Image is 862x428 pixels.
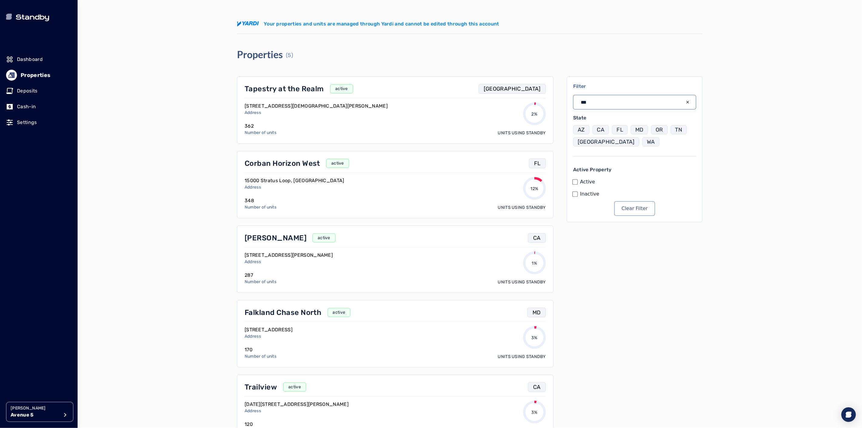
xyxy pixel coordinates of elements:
p: [GEOGRAPHIC_DATA] [484,85,541,93]
button: [PERSON_NAME]Avenue 5 [6,402,73,422]
p: Your properties and units are managed through Yardi and cannot be edited through this account [264,20,499,28]
button: WA [642,137,660,146]
p: OR [656,125,663,134]
p: Corban Horizon West [245,159,320,168]
p: AZ [578,125,585,134]
a: TrailviewactiveCA [245,382,546,392]
a: [PERSON_NAME]activeCA [245,233,546,243]
button: FL [612,125,628,134]
p: Number of units [245,130,276,136]
button: AZ [573,125,590,134]
a: Settings [6,116,72,129]
label: Inactive [580,190,600,198]
p: Avenue 5 [11,411,59,419]
p: Settings [17,119,37,126]
p: Tapestry at the Realm [245,84,324,94]
p: active [335,86,348,92]
button: [GEOGRAPHIC_DATA] [573,137,639,146]
p: active [331,160,344,166]
p: active [333,309,346,316]
a: Corban Horizon WestactiveFL [245,159,546,168]
p: Address [245,110,388,116]
p: 2% [532,111,538,117]
p: 170 [245,346,276,353]
button: CA [593,125,609,134]
p: Address [245,408,349,414]
p: State [573,114,696,122]
p: FL [534,159,541,168]
p: Number of units [245,279,276,285]
p: [STREET_ADDRESS][DEMOGRAPHIC_DATA][PERSON_NAME] [245,102,388,110]
p: active [318,235,330,241]
a: Tapestry at the Realmactive[GEOGRAPHIC_DATA] [245,84,546,94]
p: [PERSON_NAME] [245,233,306,243]
button: Clear Filter [614,201,655,216]
p: Units using Standby [498,130,546,136]
p: Trailview [245,382,277,392]
p: Address [245,184,344,190]
p: WA [647,138,655,146]
p: CA [597,125,605,134]
p: 3% [532,410,538,416]
p: [DATE][STREET_ADDRESS][PERSON_NAME] [245,401,349,408]
p: MD [635,125,643,134]
p: 1% [532,260,537,266]
a: Falkland Chase NorthactiveMD [245,308,546,317]
p: MD [533,308,541,317]
p: 362 [245,122,276,130]
p: [STREET_ADDRESS] [245,326,292,333]
p: Units using Standby [498,205,546,211]
h4: Properties [237,48,283,61]
p: Units using Standby [498,279,546,285]
p: 120 [245,421,276,428]
p: Number of units [245,353,276,359]
p: Units using Standby [498,354,546,360]
p: Dashboard [17,56,43,63]
p: [STREET_ADDRESS][PERSON_NAME] [245,252,333,259]
a: Cash-in [6,100,72,113]
img: yardi [237,21,259,27]
p: Address [245,259,333,265]
a: Properties [6,69,72,82]
p: Number of units [245,204,276,210]
p: active [288,384,301,390]
p: Falkland Chase North [245,308,322,317]
label: Active [580,178,595,186]
p: [GEOGRAPHIC_DATA] [578,138,635,146]
p: Properties [21,71,51,79]
p: Filter [573,83,696,90]
p: [PERSON_NAME] [11,405,59,411]
div: Open Intercom Messenger [841,407,856,422]
p: (5) [286,51,293,59]
p: 3% [532,335,538,341]
p: Address [245,333,292,339]
p: TN [675,125,683,134]
a: Deposits [6,84,72,98]
p: Deposits [17,87,38,95]
p: 348 [245,197,276,204]
p: CA [533,383,541,391]
button: MD [631,125,648,134]
p: FL [616,125,623,134]
button: TN [671,125,687,134]
a: Dashboard [6,53,72,66]
p: Cash-in [17,103,36,110]
p: CA [533,234,541,242]
p: Active Property [573,166,696,173]
p: 15000 Stratus Loop, [GEOGRAPHIC_DATA] [245,177,344,184]
button: OR [651,125,668,134]
p: 12% [531,186,539,192]
p: 287 [245,272,276,279]
div: input icon [685,100,690,105]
